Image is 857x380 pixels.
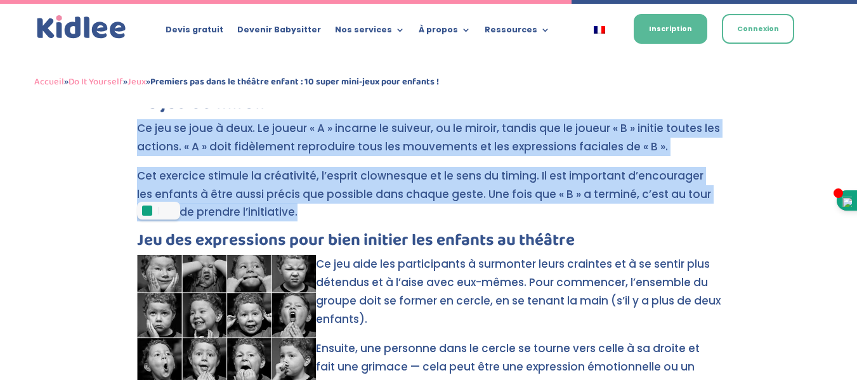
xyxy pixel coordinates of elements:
[34,74,439,89] span: » » »
[137,255,721,339] p: Ce jeu aide les participants à surmonter leurs craintes et à se sentir plus détendus et à l’aise ...
[128,74,146,89] a: Jeux
[137,119,721,167] p: Ce jeu se joue à deux. Le joueur « A » incarne le suiveur, ou le miroir, tandis que le joueur « B...
[722,14,794,44] a: Connexion
[634,14,707,44] a: Inscription
[419,25,471,39] a: À propos
[237,25,321,39] a: Devenir Babysitter
[137,232,721,255] h3: Jeu des expressions pour bien initier les enfants au théâtre
[150,74,439,89] strong: Premiers pas dans le théâtre enfant : 10 super mini-jeux pour enfants !
[166,25,223,39] a: Devis gratuit
[485,25,550,39] a: Ressources
[69,74,123,89] a: Do It Yourself
[165,206,175,216] img: search.svg
[137,167,721,233] p: Cet exercice stimule la créativité, l’esprit clownesque et le sens du timing. Il est important d’...
[34,13,129,42] img: logo_kidlee_bleu
[34,13,129,42] a: Kidlee Logo
[335,25,405,39] a: Nos services
[594,26,605,34] img: Français
[34,74,64,89] a: Accueil
[142,206,152,216] img: logo.svg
